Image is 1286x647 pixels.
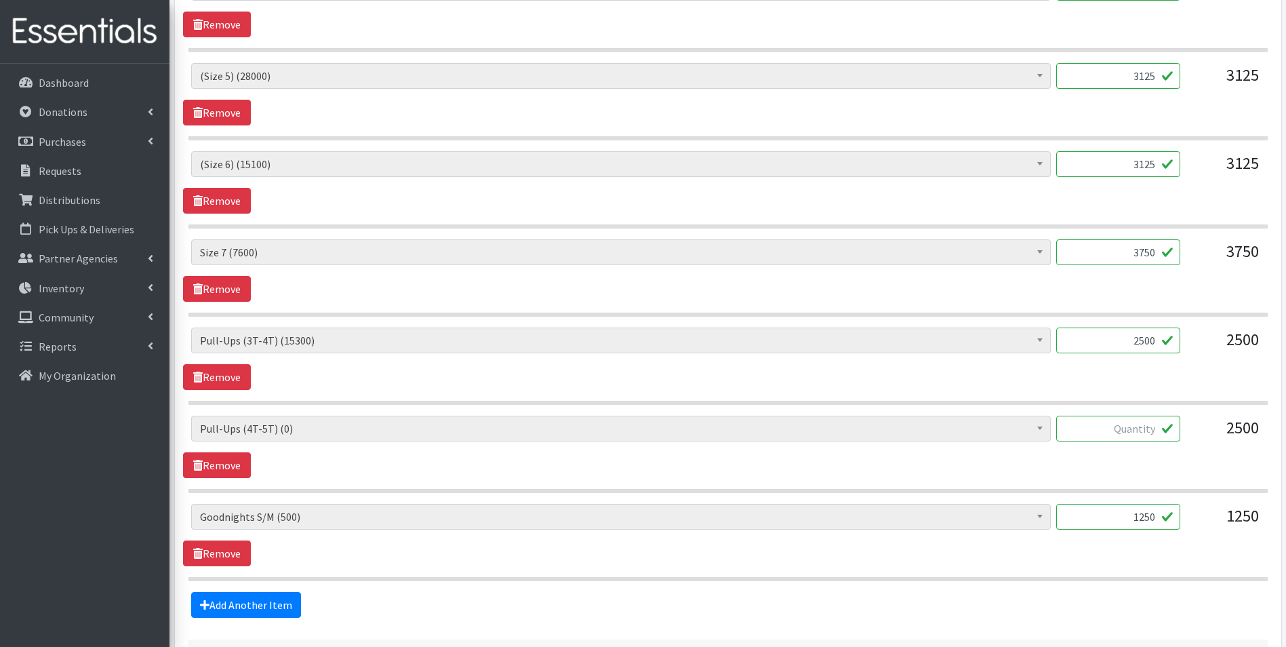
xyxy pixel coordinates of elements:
[5,362,164,389] a: My Organization
[200,155,1042,174] span: (Size 6) (15100)
[5,333,164,360] a: Reports
[39,252,118,265] p: Partner Agencies
[39,281,84,295] p: Inventory
[5,275,164,302] a: Inventory
[5,216,164,243] a: Pick Ups & Deliveries
[200,331,1042,350] span: Pull-Ups (3T-4T) (15300)
[5,157,164,184] a: Requests
[1056,239,1180,265] input: Quantity
[183,541,251,566] a: Remove
[39,311,94,324] p: Community
[200,243,1042,262] span: Size 7 (7600)
[39,193,100,207] p: Distributions
[39,105,87,119] p: Donations
[5,128,164,155] a: Purchases
[191,504,1051,530] span: Goodnights S/M (500)
[1191,328,1259,364] div: 2500
[1056,63,1180,89] input: Quantity
[5,304,164,331] a: Community
[5,187,164,214] a: Distributions
[1056,328,1180,353] input: Quantity
[39,164,81,178] p: Requests
[5,98,164,125] a: Donations
[191,328,1051,353] span: Pull-Ups (3T-4T) (15300)
[200,419,1042,438] span: Pull-Ups (4T-5T) (0)
[191,416,1051,442] span: Pull-Ups (4T-5T) (0)
[1056,416,1180,442] input: Quantity
[1191,151,1259,188] div: 3125
[1056,504,1180,530] input: Quantity
[200,507,1042,526] span: Goodnights S/M (500)
[5,245,164,272] a: Partner Agencies
[5,69,164,96] a: Dashboard
[183,452,251,478] a: Remove
[1191,63,1259,100] div: 3125
[39,76,89,90] p: Dashboard
[1056,151,1180,177] input: Quantity
[183,364,251,390] a: Remove
[39,369,116,383] p: My Organization
[5,9,164,54] img: HumanEssentials
[191,63,1051,89] span: (Size 5) (28000)
[39,135,86,149] p: Purchases
[183,12,251,37] a: Remove
[1191,416,1259,452] div: 2500
[191,151,1051,177] span: (Size 6) (15100)
[191,592,301,618] a: Add Another Item
[39,340,77,353] p: Reports
[1191,504,1259,541] div: 1250
[1191,239,1259,276] div: 3750
[191,239,1051,265] span: Size 7 (7600)
[183,100,251,125] a: Remove
[183,188,251,214] a: Remove
[39,222,134,236] p: Pick Ups & Deliveries
[200,66,1042,85] span: (Size 5) (28000)
[183,276,251,302] a: Remove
